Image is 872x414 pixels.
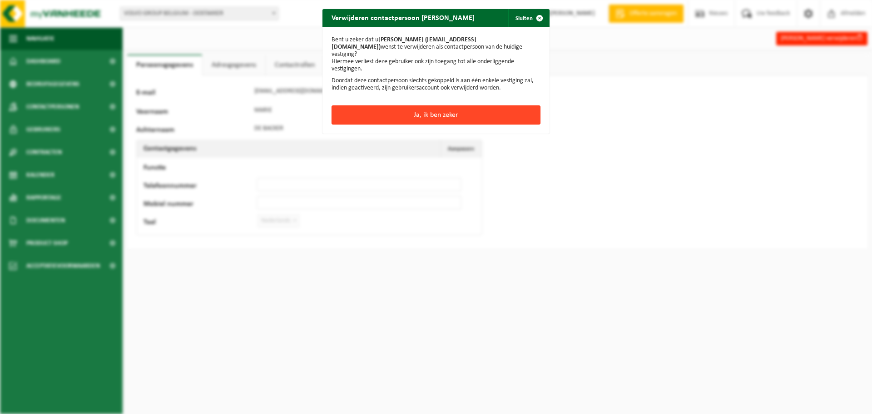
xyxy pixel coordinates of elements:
[332,105,540,125] button: Ja, ik ben zeker
[332,77,540,92] p: Doordat deze contactpersoon slechts gekoppeld is aan één enkele vestiging zal, indien geactiveerd...
[332,36,540,73] p: Bent u zeker dat u wenst te verwijderen als contactpersoon van de huidige vestiging? Hiermee verl...
[322,9,484,26] h2: Verwijderen contactpersoon [PERSON_NAME]
[332,36,476,50] strong: [PERSON_NAME] ([EMAIL_ADDRESS][DOMAIN_NAME])
[508,9,549,27] button: Sluiten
